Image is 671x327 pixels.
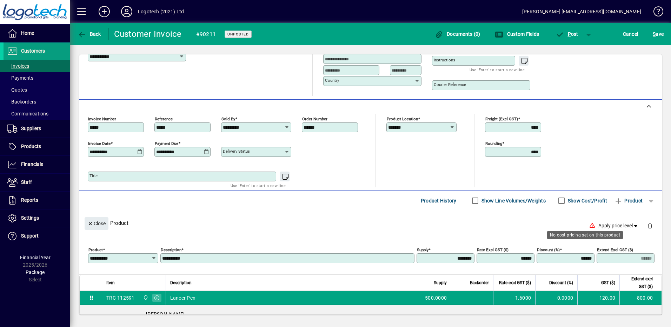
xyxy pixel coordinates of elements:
span: Product [614,195,643,206]
span: Invoices [7,63,29,69]
button: Cancel [621,28,640,40]
mat-label: Title [89,173,98,178]
div: 1.6000 [498,294,531,301]
span: S [653,31,656,37]
mat-label: Rounding [485,141,502,146]
button: Product [611,194,646,207]
span: Communications [7,111,48,116]
mat-label: Invoice number [88,116,116,121]
span: Lancer Pen [170,294,196,301]
mat-label: Rate excl GST ($) [477,247,509,252]
span: Reports [21,197,38,203]
mat-hint: Use 'Enter' to start a new line [231,181,286,189]
span: Product History [421,195,457,206]
span: Payments [7,75,33,81]
app-page-header-button: Delete [642,222,658,229]
mat-label: Sold by [221,116,235,121]
a: Settings [4,209,70,227]
label: Show Line Volumes/Weights [480,197,546,204]
a: Quotes [4,84,70,96]
app-page-header-button: Back [70,28,109,40]
span: Back [78,31,101,37]
mat-label: Discount (%) [537,247,560,252]
span: Cancel [623,28,638,40]
mat-label: Description [161,247,181,252]
mat-label: Delivery status [223,149,250,154]
mat-label: Extend excl GST ($) [597,247,633,252]
span: Package [26,269,45,275]
div: Customer Invoice [114,28,182,40]
a: Communications [4,108,70,120]
span: Home [21,30,34,36]
span: Item [106,279,115,287]
button: Add [93,5,115,18]
app-page-header-button: Close [83,220,110,226]
div: Product [79,210,662,236]
span: Description [170,279,192,287]
label: Show Cost/Profit [566,197,607,204]
span: Close [87,218,106,229]
button: Post [552,28,582,40]
span: Staff [21,179,32,185]
button: Documents (0) [433,28,482,40]
a: Backorders [4,96,70,108]
span: Suppliers [21,126,41,131]
span: Central [141,294,149,302]
mat-label: Country [325,78,339,83]
span: Backorders [7,99,36,105]
mat-label: Reference [155,116,173,121]
a: Reports [4,192,70,209]
mat-hint: Use 'Enter' to start a new line [470,66,525,74]
a: Payments [4,72,70,84]
td: 120.00 [577,291,619,305]
span: Documents (0) [435,31,480,37]
span: GST ($) [601,279,615,287]
td: 800.00 [619,291,662,305]
span: Apply price level [598,222,639,229]
div: #90211 [196,29,216,40]
span: Settings [21,215,39,221]
span: Quotes [7,87,27,93]
mat-label: Order number [302,116,327,121]
span: Rate excl GST ($) [499,279,531,287]
span: Discount (%) [549,279,573,287]
div: [PERSON_NAME] [EMAIL_ADDRESS][DOMAIN_NAME] [522,6,641,17]
a: Financials [4,156,70,173]
div: No cost pricing set on this product [547,231,623,239]
mat-label: Instructions [434,58,455,62]
a: Knowledge Base [648,1,662,24]
mat-label: Invoice date [88,141,111,146]
a: Staff [4,174,70,191]
button: Save [651,28,665,40]
span: Support [21,233,39,239]
mat-label: Product [88,247,103,252]
button: Apply price level [596,220,642,232]
a: Invoices [4,60,70,72]
button: Close [85,217,108,230]
td: 0.0000 [535,291,577,305]
a: Support [4,227,70,245]
span: Custom Fields [495,31,539,37]
span: Customers [21,48,45,54]
div: TRC-112591 [106,294,135,301]
button: Back [76,28,103,40]
a: Home [4,25,70,42]
mat-label: Product location [387,116,418,121]
button: Product History [418,194,459,207]
span: Backorder [470,279,489,287]
mat-label: Courier Reference [434,82,466,87]
a: Suppliers [4,120,70,138]
span: Products [21,144,41,149]
span: Supply [434,279,447,287]
span: ost [556,31,578,37]
button: Delete [642,217,658,234]
button: Custom Fields [493,28,541,40]
div: Logotech (2021) Ltd [138,6,184,17]
span: P [568,31,571,37]
mat-label: Supply [417,247,428,252]
button: Profile [115,5,138,18]
span: Extend excl GST ($) [624,275,653,291]
span: Financials [21,161,43,167]
span: 500.0000 [425,294,447,301]
mat-label: Freight (excl GST) [485,116,518,121]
